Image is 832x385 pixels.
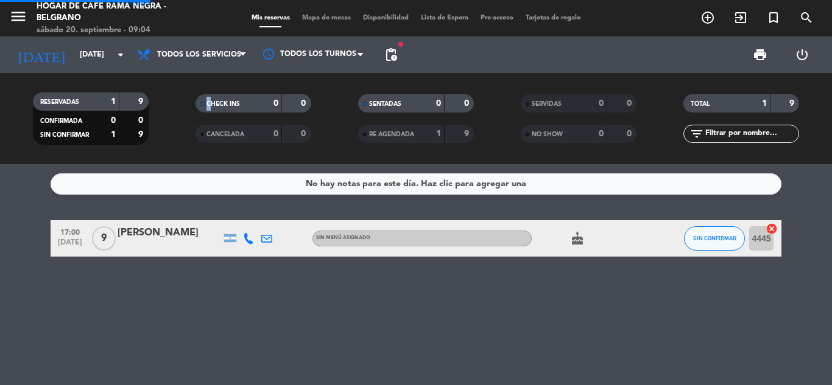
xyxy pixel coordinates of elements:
span: [DATE] [55,238,85,252]
strong: 0 [273,99,278,108]
span: NO SHOW [532,131,563,137]
i: menu [9,7,27,26]
strong: 0 [138,116,146,125]
strong: 1 [436,130,441,138]
strong: 0 [436,99,441,108]
i: power_settings_new [795,47,809,62]
div: Hogar de Café Rama Negra - Belgrano [37,1,199,24]
strong: 0 [111,116,116,125]
i: cake [570,231,585,246]
span: Lista de Espera [415,15,474,21]
i: search [799,10,814,25]
span: Pre-acceso [474,15,520,21]
span: Disponibilidad [357,15,415,21]
span: CONFIRMADA [40,118,82,124]
span: RE AGENDADA [369,131,414,137]
i: add_circle_outline [700,10,715,25]
strong: 9 [138,130,146,139]
strong: 1 [762,99,767,108]
span: fiber_manual_record [397,41,404,48]
span: 17:00 [55,224,85,238]
input: Filtrar por nombre... [704,127,799,140]
i: exit_to_app [733,10,748,25]
span: 9 [92,226,116,251]
span: SERVIDAS [532,101,562,107]
i: turned_in_not [766,10,781,25]
strong: 0 [627,130,634,138]
strong: 0 [273,130,278,138]
strong: 0 [464,99,471,108]
span: pending_actions [384,47,398,62]
span: Todos los servicios [157,50,241,59]
strong: 0 [301,99,308,108]
span: Mis reservas [245,15,296,21]
i: arrow_drop_down [113,47,128,62]
strong: 9 [464,130,471,138]
span: TOTAL [691,101,710,107]
strong: 1 [111,130,116,139]
span: SIN CONFIRMAR [40,132,89,138]
strong: 9 [138,97,146,106]
strong: 0 [599,130,604,138]
div: No hay notas para este día. Haz clic para agregar una [306,177,526,191]
span: CHECK INS [206,101,240,107]
i: filter_list [689,127,704,141]
div: sábado 20. septiembre - 09:04 [37,24,199,36]
i: cancel [766,223,778,235]
strong: 9 [789,99,797,108]
div: [PERSON_NAME] [118,225,221,241]
button: SIN CONFIRMAR [684,226,745,251]
span: SENTADAS [369,101,401,107]
strong: 0 [627,99,634,108]
span: Mapa de mesas [296,15,357,21]
div: LOG OUT [781,36,823,73]
strong: 0 [599,99,604,108]
span: SIN CONFIRMAR [693,235,736,241]
span: print [753,47,767,62]
span: Sin menú asignado [316,235,370,240]
strong: 0 [301,130,308,138]
strong: 1 [111,97,116,106]
span: CANCELADA [206,131,244,137]
span: RESERVADAS [40,99,79,105]
i: [DATE] [9,41,74,68]
button: menu [9,7,27,30]
span: Tarjetas de regalo [520,15,587,21]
